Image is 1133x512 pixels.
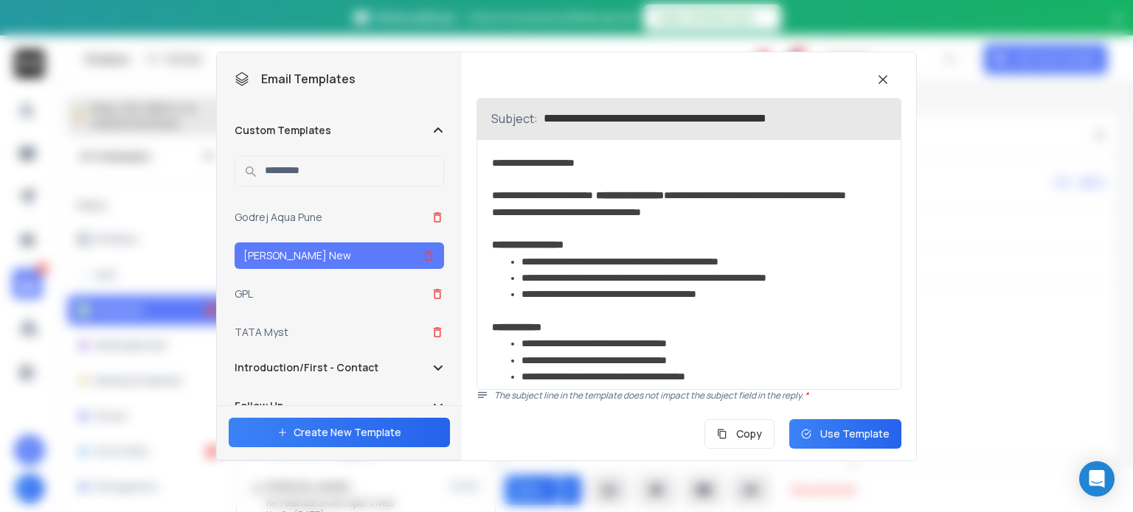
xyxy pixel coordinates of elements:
span: reply. [782,389,808,401]
button: Copy [704,419,775,449]
p: The subject line in the template does not impact the subject field in the [494,390,901,401]
div: Open Intercom Messenger [1079,461,1115,497]
button: Use Template [789,419,901,449]
p: Subject: [491,110,538,127]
